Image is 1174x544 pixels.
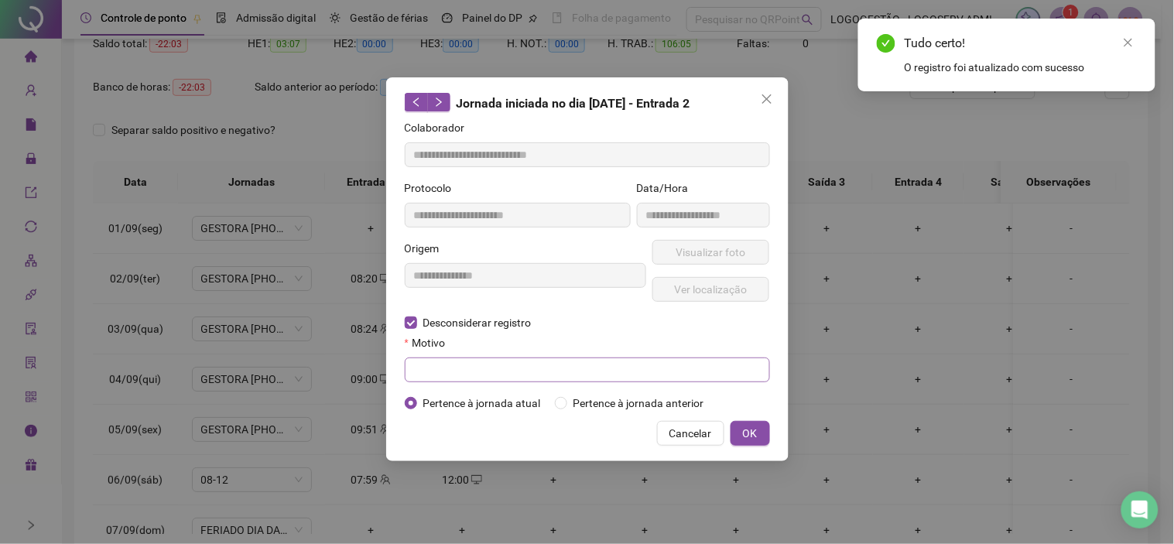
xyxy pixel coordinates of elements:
[755,87,779,111] button: Close
[1121,491,1159,529] div: Open Intercom Messenger
[905,59,1137,76] div: O registro foi atualizado com sucesso
[405,334,455,351] label: Motivo
[405,93,428,111] button: left
[905,34,1137,53] div: Tudo certo!
[417,314,538,331] span: Desconsiderar registro
[417,395,547,412] span: Pertence à jornada atual
[405,93,770,113] div: Jornada iniciada no dia [DATE] - Entrada 2
[761,93,773,105] span: close
[1123,37,1134,48] span: close
[731,421,770,446] button: OK
[637,180,699,197] label: Data/Hora
[405,240,450,257] label: Origem
[652,277,770,302] button: Ver localização
[1120,34,1137,51] a: Close
[657,421,724,446] button: Cancelar
[652,240,770,265] button: Visualizar foto
[411,97,422,108] span: left
[567,395,710,412] span: Pertence à jornada anterior
[433,97,444,108] span: right
[669,425,712,442] span: Cancelar
[405,180,462,197] label: Protocolo
[877,34,895,53] span: check-circle
[405,119,475,136] label: Colaborador
[743,425,758,442] span: OK
[427,93,450,111] button: right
